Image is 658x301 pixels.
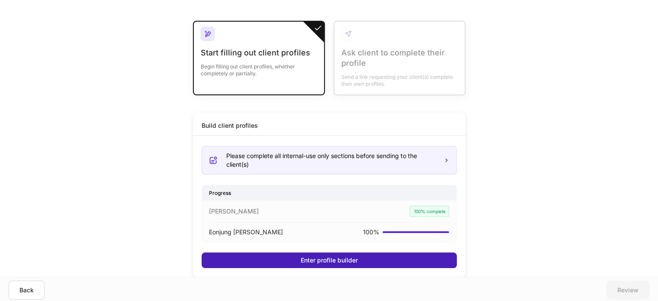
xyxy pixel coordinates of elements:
[226,152,437,169] div: Please complete all internal-use only sections before sending to the client(s)
[201,58,317,77] div: Begin filling out client profiles, whether completely or partially.
[202,121,258,130] div: Build client profiles
[410,206,449,217] div: 100% complete
[363,228,379,236] p: 100 %
[9,281,45,300] button: Back
[301,257,358,263] div: Enter profile builder
[201,48,317,58] div: Start filling out client profiles
[209,207,259,216] p: [PERSON_NAME]
[202,252,457,268] button: Enter profile builder
[209,228,283,236] p: Eonjung [PERSON_NAME]
[19,287,34,293] div: Back
[202,185,456,201] div: Progress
